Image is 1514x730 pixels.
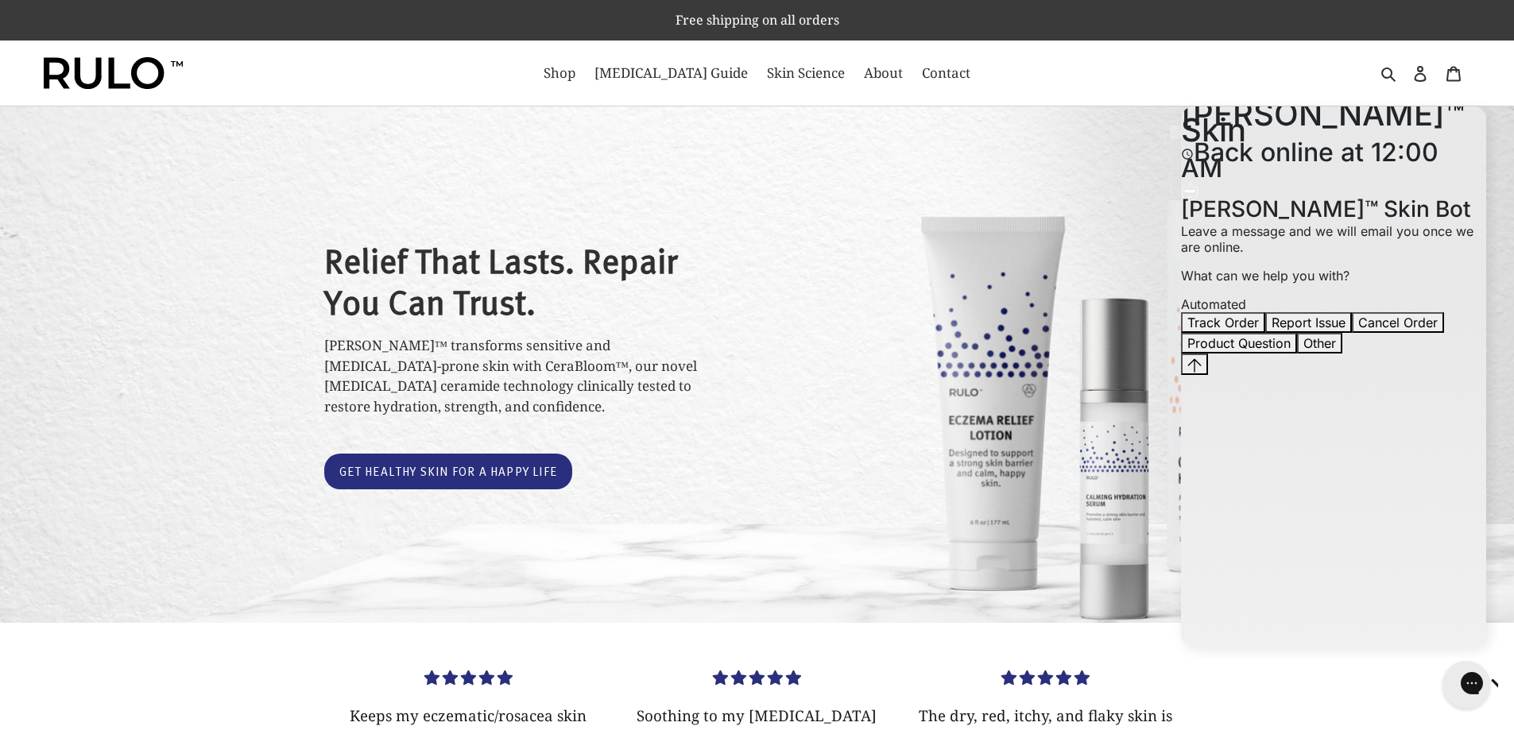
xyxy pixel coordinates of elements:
[856,60,911,86] a: About
[324,454,573,489] a: Get healthy skin for a happy life: Catalog
[44,57,183,89] img: Rulo™ Skin
[1001,667,1090,687] span: 5.00 stars
[324,335,730,416] p: [PERSON_NAME]™ transforms sensitive and [MEDICAL_DATA]-prone skin with CeraBloom™, our novel [MED...
[2,2,1512,38] p: Free shipping on all orders
[594,64,748,83] span: [MEDICAL_DATA] Guide
[324,239,730,321] h2: Relief That Lasts. Repair You Can Trust.
[914,60,978,86] a: Contact
[864,64,903,83] span: About
[922,64,970,83] span: Contact
[1169,98,1498,659] iframe: Gorgias live chat window
[587,60,756,86] a: [MEDICAL_DATA] Guide
[1435,655,1498,714] iframe: Gorgias live chat messenger
[759,60,853,86] a: Skin Science
[767,64,845,83] span: Skin Science
[424,667,513,687] span: 5.00 stars
[713,667,801,687] span: 5.00 stars
[544,64,575,83] span: Shop
[536,60,583,86] a: Shop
